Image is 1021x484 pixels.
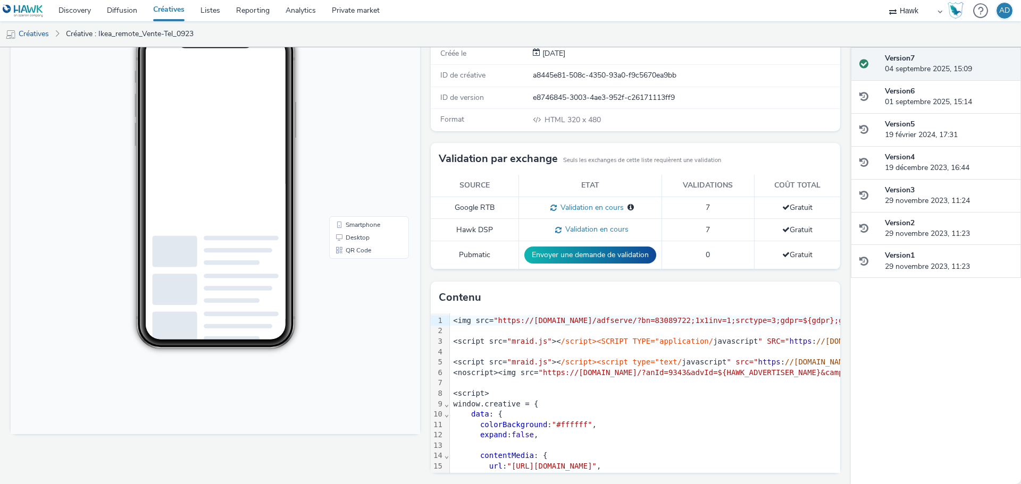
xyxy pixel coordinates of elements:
span: url [489,462,503,470]
img: mobile [5,29,16,40]
span: Gratuit [782,225,813,235]
td: Hawk DSP [431,219,518,241]
div: AD [999,3,1010,19]
div: 6 [431,368,444,378]
span: Fold line [444,451,449,460]
span: "[URL][DOMAIN_NAME]" [507,462,597,470]
strong: Version 6 [885,86,915,96]
span: /script><script type="text/ [561,358,682,366]
h3: Validation par exchange [439,151,558,167]
span: Créée le [440,48,466,58]
div: 29 novembre 2023, 11:24 [885,185,1012,207]
span: Validation en cours [562,224,629,234]
span: false [512,430,534,439]
div: 01 septembre 2025, 15:14 [885,86,1012,108]
small: Seuls les exchanges de cette liste requièrent une validation [563,156,721,165]
th: Coût total [754,175,840,197]
div: 9 [431,399,444,410]
strong: Version 4 [885,152,915,162]
span: 320 x 480 [543,115,601,125]
span: 0 [706,250,710,260]
span: https [790,337,812,345]
span: expand [480,430,507,439]
span: 16:32 [146,41,158,47]
td: Pubmatic [431,241,518,269]
span: 7 [706,202,710,213]
span: ID de créative [440,70,486,80]
div: e8746845-3003-4ae3-952f-c26171113ff9 [533,92,839,103]
span: 7 [706,225,710,235]
span: "mraid.js" [507,337,551,345]
span: Validation en cours [557,202,624,213]
div: 12 [431,430,444,440]
img: undefined Logo [3,4,44,18]
span: Fold line [444,400,449,408]
div: 15 [431,461,444,472]
a: Créative : Ikea_remote_Vente-Tel_0923 [61,21,199,47]
span: "#ffffff" [552,420,592,429]
li: QR Code [321,245,396,258]
button: Envoyer une demande de validation [524,247,656,264]
span: " src=" [726,358,758,366]
span: Gratuit [782,250,813,260]
div: 19 décembre 2023, 16:44 [885,152,1012,174]
div: 16 [431,472,444,482]
div: 29 novembre 2023, 11:23 [885,218,1012,240]
div: 19 février 2024, 17:31 [885,119,1012,141]
span: ID de version [440,92,484,103]
div: 5 [431,357,444,368]
div: 8 [431,388,444,399]
li: Smartphone [321,220,396,233]
div: 3 [431,336,444,347]
span: Smartphone [335,223,370,230]
div: 14 [431,451,444,461]
span: Format [440,114,464,124]
span: Fold line [444,410,449,418]
span: Gratuit [782,202,813,213]
td: Google RTB [431,197,518,219]
li: Desktop [321,233,396,245]
strong: Version 7 [885,53,915,63]
strong: Version 3 [885,185,915,195]
strong: Version 1 [885,250,915,260]
strong: Version 5 [885,119,915,129]
strong: Version 2 [885,218,915,228]
div: 1 [431,316,444,326]
div: 2 [431,326,444,336]
span: " SRC=" [758,337,789,345]
span: /script><SCRIPT TYPE="application/ [561,337,714,345]
span: HTML [545,115,567,125]
span: [DATE] [540,48,565,58]
span: Desktop [335,236,359,242]
th: Source [431,175,518,197]
div: 29 novembre 2023, 11:23 [885,250,1012,272]
span: data [471,410,489,418]
h3: Contenu [439,290,481,305]
th: Etat [518,175,662,197]
span: 607 [516,472,529,481]
span: QR Code [335,249,361,255]
div: 11 [431,420,444,430]
span: contentMedia [480,451,534,460]
span: width [489,472,512,481]
div: 4 [431,347,444,358]
span: "mraid.js" [507,358,551,366]
img: Hawk Academy [948,2,964,19]
a: Hawk Academy [948,2,968,19]
div: 7 [431,378,444,388]
div: 10 [431,409,444,420]
div: 13 [431,440,444,451]
div: 04 septembre 2025, 15:09 [885,53,1012,75]
span: colorBackground [480,420,547,429]
span: https [758,358,781,366]
div: Création 29 novembre 2023, 11:23 [540,48,565,59]
th: Validations [662,175,754,197]
div: a8445e81-508c-4350-93a0-f9c5670ea9bb [533,70,839,81]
